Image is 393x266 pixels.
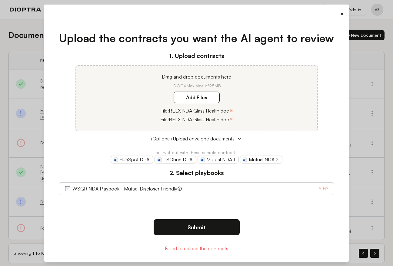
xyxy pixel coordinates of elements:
p: Drag and drop documents here [83,73,310,80]
label: WSGR NDA Playbook - Mutual Discloser Friendly [72,185,177,192]
p: or try it out with these sample contracts [59,150,334,156]
a: Mutual NDA 1 [198,156,239,163]
span: (Optional) Upload envelope documents [151,135,235,142]
button: × [229,106,233,115]
a: PSOhub DPA [155,156,196,163]
a: Mutual NDA 2 [240,156,282,163]
a: View [319,185,328,192]
h1: Upload the contracts you want the AI agent to review [59,30,334,46]
button: × [340,9,344,18]
p: Failed to upload the contracts [54,245,339,252]
button: × [229,115,233,123]
button: (Optional) Upload envelope documents [59,135,334,142]
h3: 1. Upload contracts [59,51,334,60]
button: Submit [154,219,240,235]
h3: 2. Select playbooks [59,168,334,177]
label: Add Files [174,92,220,103]
p: .DOCX Max size of 25MB [83,83,310,89]
p: File: RELX NDA Glass Health.doc [160,116,229,123]
a: HubSpot DPA [111,156,153,163]
p: File: RELX NDA Glass Health.doc [160,107,229,114]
